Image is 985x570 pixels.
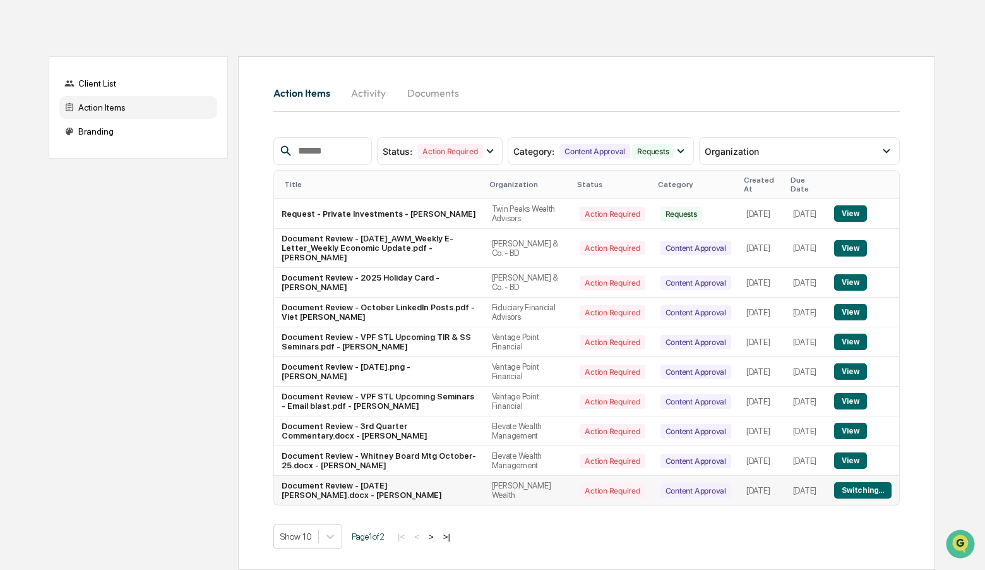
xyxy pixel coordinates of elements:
[274,476,484,505] td: Document Review - [DATE] [PERSON_NAME].docx - [PERSON_NAME]
[126,214,153,224] span: Pylon
[274,298,484,327] td: Document Review - October LinkedIn Posts.pdf - Viet [PERSON_NAME]
[397,78,469,108] button: Documents
[660,483,731,498] div: Content Approval
[739,327,785,357] td: [DATE]
[834,334,866,350] button: View
[785,327,827,357] td: [DATE]
[484,446,573,476] td: Elevate Wealth Management
[580,276,645,290] div: Action Required
[489,180,568,189] div: Organization
[580,305,645,320] div: Action Required
[8,154,87,177] a: 🖐️Preclearance
[739,387,785,416] td: [DATE]
[484,298,573,327] td: Fiduciary Financial Advisors
[274,268,484,298] td: Document Review - 2025 Holiday Card - [PERSON_NAME]
[274,199,484,229] td: Request - Private Investments - [PERSON_NAME]
[8,178,85,201] a: 🔎Data Lookup
[484,387,573,416] td: Vantage Point Financial
[394,531,409,542] button: |<
[484,229,573,268] td: [PERSON_NAME] & Co. - BD
[274,327,484,357] td: Document Review - VPF STL Upcoming TIR & SS Seminars.pdf - [PERSON_NAME]
[660,454,731,468] div: Content Approval
[13,185,23,195] div: 🔎
[59,72,217,95] div: Client List
[945,528,979,562] iframe: Open customer support
[577,180,647,189] div: Status
[834,393,866,409] button: View
[13,97,35,119] img: 1746055101610-c473b297-6a78-478c-a979-82029cc54cd1
[834,482,891,499] button: Switching...
[484,327,573,357] td: Vantage Point Financial
[104,159,157,172] span: Attestations
[580,454,645,468] div: Action Required
[785,446,827,476] td: [DATE]
[383,146,412,157] span: Status :
[739,416,785,446] td: [DATE]
[484,268,573,298] td: [PERSON_NAME] & Co. - BD
[834,205,866,222] button: View
[484,199,573,229] td: Twin Peaks Wealth Advisors
[660,207,702,221] div: Requests
[580,394,645,409] div: Action Required
[13,27,230,47] p: How can we help?
[785,199,827,229] td: [DATE]
[273,78,340,108] button: Action Items
[785,268,827,298] td: [DATE]
[705,146,759,157] span: Organization
[739,446,785,476] td: [DATE]
[660,335,731,349] div: Content Approval
[785,387,827,416] td: [DATE]
[215,100,230,116] button: Start new chat
[834,240,866,257] button: View
[274,229,484,268] td: Document Review - [DATE]_AWM_Weekly E-Letter_Weekly Economic Update.pdf - [PERSON_NAME]
[274,387,484,416] td: Document Review - VPF STL Upcoming Seminars - Email blast.pdf - [PERSON_NAME]
[834,274,866,291] button: View
[59,96,217,119] div: Action Items
[580,335,645,349] div: Action Required
[284,180,479,189] div: Title
[834,423,866,439] button: View
[559,144,630,159] div: Content Approval
[59,120,217,143] div: Branding
[274,446,484,476] td: Document Review - Whitney Board Mtg October-25.docx - [PERSON_NAME]
[739,357,785,387] td: [DATE]
[785,357,827,387] td: [DATE]
[513,146,554,157] span: Category :
[352,531,385,542] span: Page 1 of 2
[439,531,454,542] button: >|
[274,357,484,387] td: Document Review - [DATE].png - [PERSON_NAME]
[484,476,573,505] td: [PERSON_NAME] Wealth
[660,305,731,320] div: Content Approval
[580,424,645,439] div: Action Required
[580,483,645,498] div: Action Required
[744,176,780,193] div: Created At
[660,276,731,290] div: Content Approval
[43,97,207,109] div: Start new chat
[660,365,731,379] div: Content Approval
[273,78,900,108] div: activity tabs
[739,199,785,229] td: [DATE]
[834,452,866,469] button: View
[274,416,484,446] td: Document Review - 3rd Quarter Commentary.docx - [PERSON_NAME]
[739,229,785,268] td: [DATE]
[25,159,81,172] span: Preclearance
[739,298,785,327] td: [DATE]
[785,476,827,505] td: [DATE]
[580,207,645,221] div: Action Required
[785,229,827,268] td: [DATE]
[834,304,866,320] button: View
[484,357,573,387] td: Vantage Point Financial
[25,183,80,196] span: Data Lookup
[87,154,162,177] a: 🗄️Attestations
[739,268,785,298] td: [DATE]
[425,531,438,542] button: >
[739,476,785,505] td: [DATE]
[658,180,734,189] div: Category
[92,161,102,171] div: 🗄️
[785,416,827,446] td: [DATE]
[791,176,822,193] div: Due Date
[417,144,482,159] div: Action Required
[660,241,731,255] div: Content Approval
